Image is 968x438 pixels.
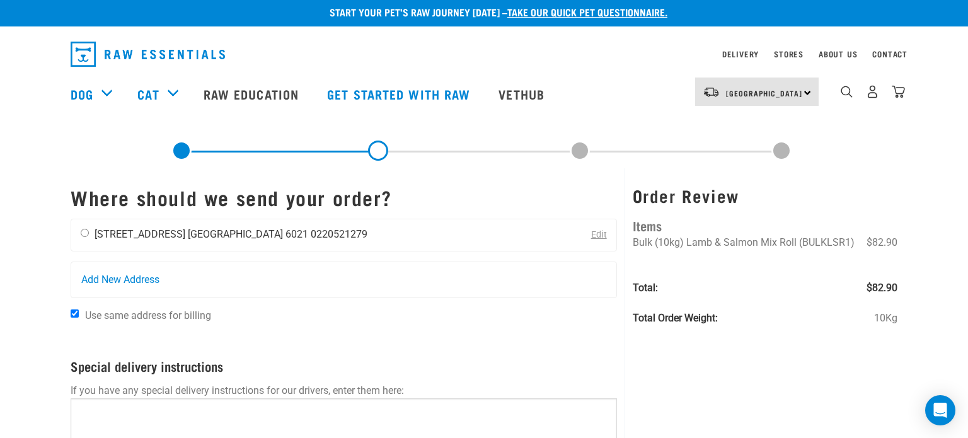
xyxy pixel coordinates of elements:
a: Dog [71,84,93,103]
a: About Us [819,52,857,56]
li: [GEOGRAPHIC_DATA] 6021 [188,228,308,240]
li: 0220521279 [311,228,367,240]
a: Vethub [486,69,560,119]
img: user.png [866,85,879,98]
a: Cat [137,84,159,103]
a: Get started with Raw [314,69,486,119]
h1: Where should we send your order? [71,186,617,209]
h4: Items [633,216,897,235]
a: Raw Education [191,69,314,119]
span: $82.90 [867,280,897,296]
p: If you have any special delivery instructions for our drivers, enter them here: [71,383,617,398]
h3: Order Review [633,186,897,205]
img: home-icon-1@2x.png [841,86,853,98]
a: Add New Address [71,262,616,297]
strong: Total: [633,282,658,294]
nav: dropdown navigation [60,37,907,72]
span: Bulk (10kg) Lamb & Salmon Mix Roll (BULKLSR1) [633,236,855,248]
strong: Total Order Weight: [633,312,718,324]
h4: Special delivery instructions [71,359,617,373]
span: $82.90 [867,235,897,250]
span: Use same address for billing [85,309,211,321]
img: Raw Essentials Logo [71,42,225,67]
span: 10Kg [874,311,897,326]
a: Edit [591,229,607,240]
span: Add New Address [81,272,159,287]
li: [STREET_ADDRESS] [95,228,185,240]
img: van-moving.png [703,86,720,98]
input: Use same address for billing [71,309,79,318]
a: Contact [872,52,907,56]
span: [GEOGRAPHIC_DATA] [726,91,802,95]
a: Delivery [722,52,759,56]
img: home-icon@2x.png [892,85,905,98]
a: Stores [774,52,804,56]
a: take our quick pet questionnaire. [507,9,667,14]
div: Open Intercom Messenger [925,395,955,425]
